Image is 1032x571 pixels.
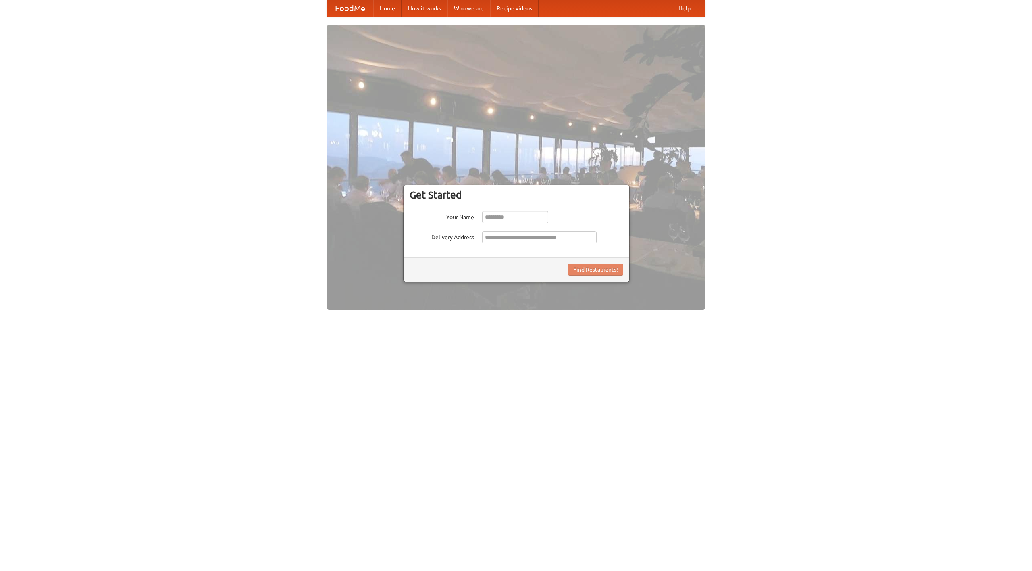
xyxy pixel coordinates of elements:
a: Home [373,0,402,17]
a: Help [672,0,697,17]
a: How it works [402,0,447,17]
h3: Get Started [410,189,623,201]
label: Your Name [410,211,474,221]
a: Who we are [447,0,490,17]
a: Recipe videos [490,0,539,17]
a: FoodMe [327,0,373,17]
label: Delivery Address [410,231,474,241]
button: Find Restaurants! [568,264,623,276]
